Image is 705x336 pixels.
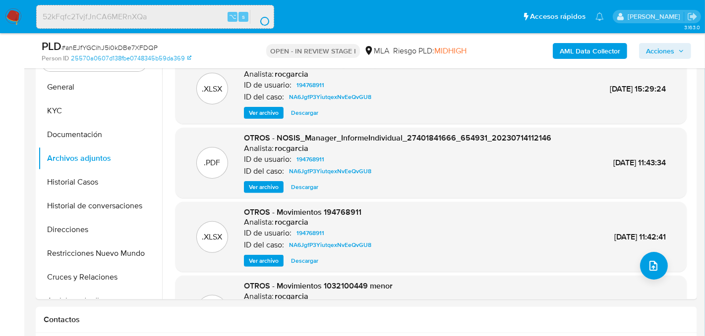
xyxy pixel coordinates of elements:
[614,231,666,242] span: [DATE] 11:42:41
[293,79,328,91] a: 194768911
[286,181,323,193] button: Descargar
[291,108,318,118] span: Descargar
[38,218,162,241] button: Direcciones
[202,232,223,242] p: .XLSX
[249,108,279,118] span: Ver archivo
[560,43,620,59] b: AML Data Collector
[61,43,158,52] span: # anEJfYGCihJ5i0kDBe7XFDQP
[285,91,375,103] a: NA6JgfP3YiutqexNvEeQvGU8
[275,144,308,153] h6: rocgarcia
[613,157,666,168] span: [DATE] 11:43:34
[244,206,361,218] span: OTROS - Movimientos 194768911
[286,255,323,267] button: Descargar
[242,12,245,21] span: s
[293,227,328,239] a: 194768911
[640,252,668,280] button: upload-file
[296,227,324,239] span: 194768911
[244,92,284,102] p: ID del caso:
[244,280,393,291] span: OTROS - Movimientos 1032100449 menor
[291,256,318,266] span: Descargar
[393,46,467,56] span: Riesgo PLD:
[38,99,162,123] button: KYC
[244,166,284,176] p: ID del caso:
[250,10,270,24] button: search-icon
[244,144,274,153] p: Analista:
[646,43,674,59] span: Acciones
[38,265,162,289] button: Cruces y Relaciones
[229,12,236,21] span: ⌥
[202,84,223,95] p: .XLSX
[44,315,689,325] h1: Contactos
[42,38,61,54] b: PLD
[275,217,308,227] h6: rocgarcia
[684,23,700,31] span: 3.163.0
[38,146,162,170] button: Archivos adjuntos
[530,11,586,22] span: Accesos rápidos
[687,11,698,22] a: Salir
[639,43,691,59] button: Acciones
[38,289,162,313] button: Anticipos de dinero
[38,123,162,146] button: Documentación
[266,44,360,58] p: OPEN - IN REVIEW STAGE I
[249,256,279,266] span: Ver archivo
[38,75,162,99] button: General
[296,153,324,165] span: 194768911
[553,43,627,59] button: AML Data Collector
[71,54,191,63] a: 25570a0607d138fbe0748345b59da369
[38,194,162,218] button: Historial de conversaciones
[244,255,284,267] button: Ver archivo
[38,241,162,265] button: Restricciones Nuevo Mundo
[275,69,308,79] h6: rocgarcia
[610,83,666,95] span: [DATE] 15:29:24
[244,291,274,301] p: Analista:
[244,69,274,79] p: Analista:
[291,182,318,192] span: Descargar
[42,54,69,63] b: Person ID
[628,12,684,21] p: gabriela.sanchez@mercadolibre.com
[289,91,371,103] span: NA6JgfP3YiutqexNvEeQvGU8
[595,12,604,21] a: Notificaciones
[364,46,389,56] div: MLA
[244,217,274,227] p: Analista:
[285,165,375,177] a: NA6JgfP3YiutqexNvEeQvGU8
[244,107,284,119] button: Ver archivo
[293,153,328,165] a: 194768911
[244,80,292,90] p: ID de usuario:
[285,239,375,251] a: NA6JgfP3YiutqexNvEeQvGU8
[244,132,551,144] span: OTROS - NOSIS_Manager_InformeIndividual_27401841666_654931_20230714112146
[434,45,467,56] span: MIDHIGH
[286,107,323,119] button: Descargar
[249,182,279,192] span: Ver archivo
[37,10,274,23] input: Buscar usuario o caso...
[244,181,284,193] button: Ver archivo
[244,154,292,164] p: ID de usuario:
[275,291,308,301] h6: rocgarcia
[289,239,371,251] span: NA6JgfP3YiutqexNvEeQvGU8
[296,79,324,91] span: 194768911
[244,228,292,238] p: ID de usuario:
[38,170,162,194] button: Historial Casos
[289,165,371,177] span: NA6JgfP3YiutqexNvEeQvGU8
[244,240,284,250] p: ID del caso:
[204,157,221,168] p: .PDF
